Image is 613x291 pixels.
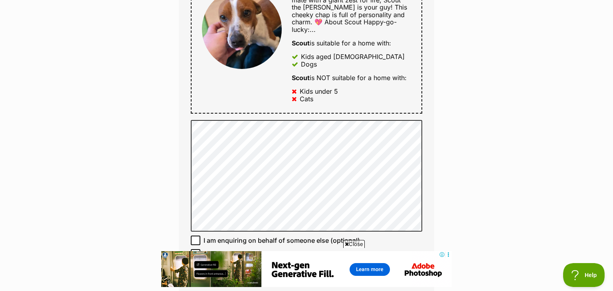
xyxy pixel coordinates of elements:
span: 💖 About Scout [314,18,362,26]
span: Close [343,240,365,248]
div: Dogs [301,61,317,68]
span: I am enquiring on behalf of someone else (optional) [204,236,360,245]
div: Cats [300,95,313,102]
strong: Scout [292,74,310,82]
strong: Scout [292,39,310,47]
div: Kids under 5 [300,88,338,95]
span: Happy-go-lucky:... [292,18,397,33]
iframe: Advertisement [161,251,452,287]
iframe: Help Scout Beacon - Open [563,263,605,287]
div: is suitable for a home with: [292,39,411,47]
div: is NOT suitable for a home with: [292,74,411,81]
div: Kids aged [DEMOGRAPHIC_DATA] [301,53,405,60]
